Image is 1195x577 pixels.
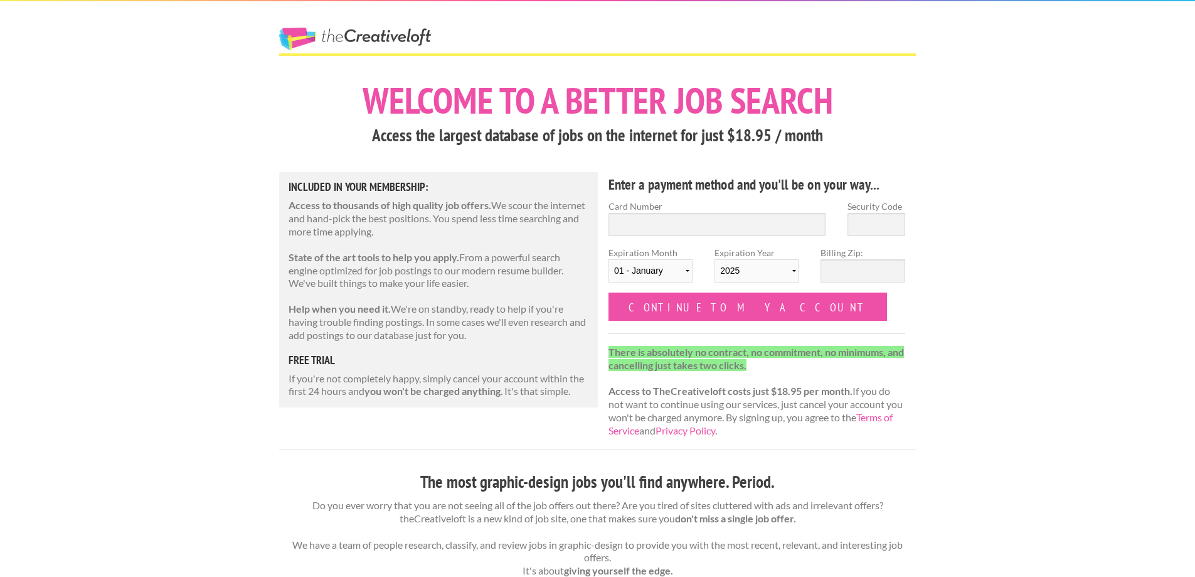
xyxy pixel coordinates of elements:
label: Billing Zip: [821,246,905,259]
h5: Included in Your Membership: [289,181,588,193]
h3: The most graphic-design jobs you'll find anywhere. Period. [279,470,916,494]
a: Terms of Service [608,411,893,436]
strong: State of the art tools to help you apply. [289,251,459,263]
label: Security Code [847,200,905,213]
strong: giving yourself the edge. [564,564,673,576]
strong: There is absolutely no contract, no commitment, no minimums, and cancelling just takes two clicks. [608,346,904,371]
strong: Help when you need it. [289,303,391,315]
a: Privacy Policy [656,424,715,436]
label: Expiration Month [608,246,693,293]
select: Expiration Year [714,259,799,283]
p: We scour the internet and hand-pick the best positions. You spend less time searching and more ti... [289,199,588,238]
strong: Access to TheCreativeloft costs just $18.95 per month. [608,385,852,397]
strong: don't miss a single job offer. [675,512,796,524]
p: We're on standby, ready to help if you're having trouble finding postings. In some cases we'll ev... [289,303,588,342]
p: From a powerful search engine optimized for job postings to our modern resume builder. We've buil... [289,251,588,290]
input: Continue to my account [608,293,887,321]
strong: Access to thousands of high quality job offers. [289,199,491,211]
h1: Welcome to a better job search [279,82,916,119]
h3: Access the largest database of jobs on the internet for just $18.95 / month [279,124,916,148]
strong: you won't be charged anything [364,385,501,397]
h4: Enter a payment method and you'll be on your way... [608,175,905,195]
p: If you're not completely happy, simply cancel your account within the first 24 hours and . It's t... [289,372,588,399]
h5: free trial [289,355,588,366]
label: Card Number [608,200,826,213]
a: The Creative Loft [279,28,431,50]
label: Expiration Year [714,246,799,293]
p: If you do not want to continue using our services, just cancel your account you won't be charged ... [608,346,905,438]
select: Expiration Month [608,259,693,283]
